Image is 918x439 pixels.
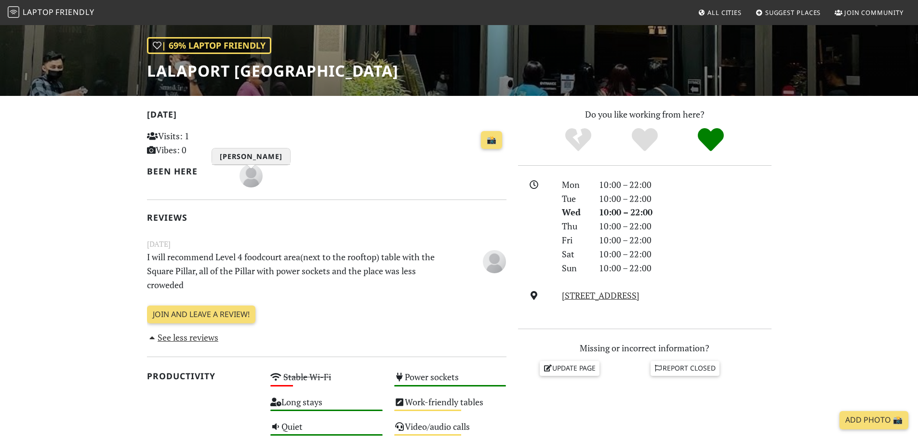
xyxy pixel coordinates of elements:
h3: [PERSON_NAME] [212,148,290,165]
a: [STREET_ADDRESS] [562,290,639,301]
div: Yes [612,127,678,153]
a: Report closed [651,361,720,375]
p: Missing or incorrect information? [518,341,772,355]
div: Tue [556,192,593,206]
div: 10:00 – 22:00 [593,247,777,261]
div: Sun [556,261,593,275]
h2: Reviews [147,213,506,223]
div: 10:00 – 22:00 [593,261,777,275]
div: 10:00 – 22:00 [593,192,777,206]
a: See less reviews [147,332,219,343]
div: Work-friendly tables [388,394,512,419]
a: Suggest Places [752,4,825,21]
img: LaptopFriendly [8,6,19,18]
div: 10:00 – 22:00 [593,178,777,192]
div: Long stays [265,394,388,419]
s: Stable Wi-Fi [283,371,331,383]
h2: Been here [147,166,228,176]
div: No [545,127,612,153]
div: 10:00 – 22:00 [593,233,777,247]
div: Thu [556,219,593,233]
a: 📸 [481,131,502,149]
div: Definitely! [678,127,744,153]
span: Suggest Places [765,8,821,17]
a: All Cities [694,4,745,21]
div: Fri [556,233,593,247]
span: Join Community [844,8,904,17]
div: 10:00 – 22:00 [593,205,777,219]
a: LaptopFriendly LaptopFriendly [8,4,94,21]
small: [DATE] [141,238,512,250]
a: Add Photo 📸 [839,411,908,429]
span: kin mun Wong [239,169,263,181]
span: kin mun Wong [483,254,506,266]
div: Wed [556,205,593,219]
div: | 69% Laptop Friendly [147,37,271,54]
p: Do you like working from here? [518,107,772,121]
a: Join and leave a review! [147,306,255,324]
div: Power sockets [388,369,512,394]
img: blank-535327c66bd565773addf3077783bbfce4b00ec00e9fd257753287c682c7fa38.png [483,250,506,273]
div: 10:00 – 22:00 [593,219,777,233]
a: Update page [540,361,599,375]
span: Laptop [23,7,54,17]
p: I will recommend Level 4 foodcourt area(next to the rooftop) table with the Square Pillar, all of... [141,250,451,292]
h2: Productivity [147,371,259,381]
p: Visits: 1 Vibes: 0 [147,129,259,157]
h1: LaLaport [GEOGRAPHIC_DATA] [147,62,399,80]
div: Sat [556,247,593,261]
span: All Cities [707,8,742,17]
h2: [DATE] [147,109,506,123]
span: Friendly [55,7,94,17]
a: Join Community [831,4,907,21]
div: Mon [556,178,593,192]
img: blank-535327c66bd565773addf3077783bbfce4b00ec00e9fd257753287c682c7fa38.png [239,164,263,187]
